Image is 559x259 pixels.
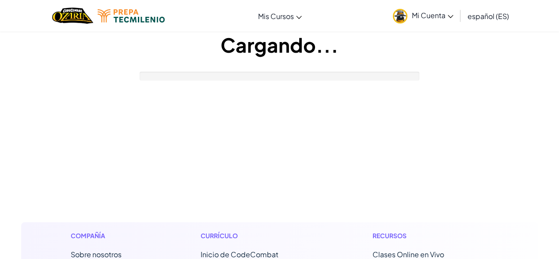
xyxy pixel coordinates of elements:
[393,9,407,23] img: avatar
[373,250,444,259] a: Clases Online en Vivo
[258,12,294,21] span: Mis Cursos
[463,4,513,28] a: español (ES)
[98,9,165,23] img: Tecmilenio logo
[201,231,317,240] h1: Currículo
[52,7,93,25] a: Ozaria by CodeCombat logo
[388,2,458,30] a: Mi Cuenta
[52,7,93,25] img: Home
[373,231,489,240] h1: Recursos
[468,12,509,21] span: español (ES)
[254,4,306,28] a: Mis Cursos
[412,11,453,20] span: Mi Cuenta
[71,250,122,259] a: Sobre nosotros
[201,250,278,259] span: Inicio de CodeCombat
[71,231,145,240] h1: Compañía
